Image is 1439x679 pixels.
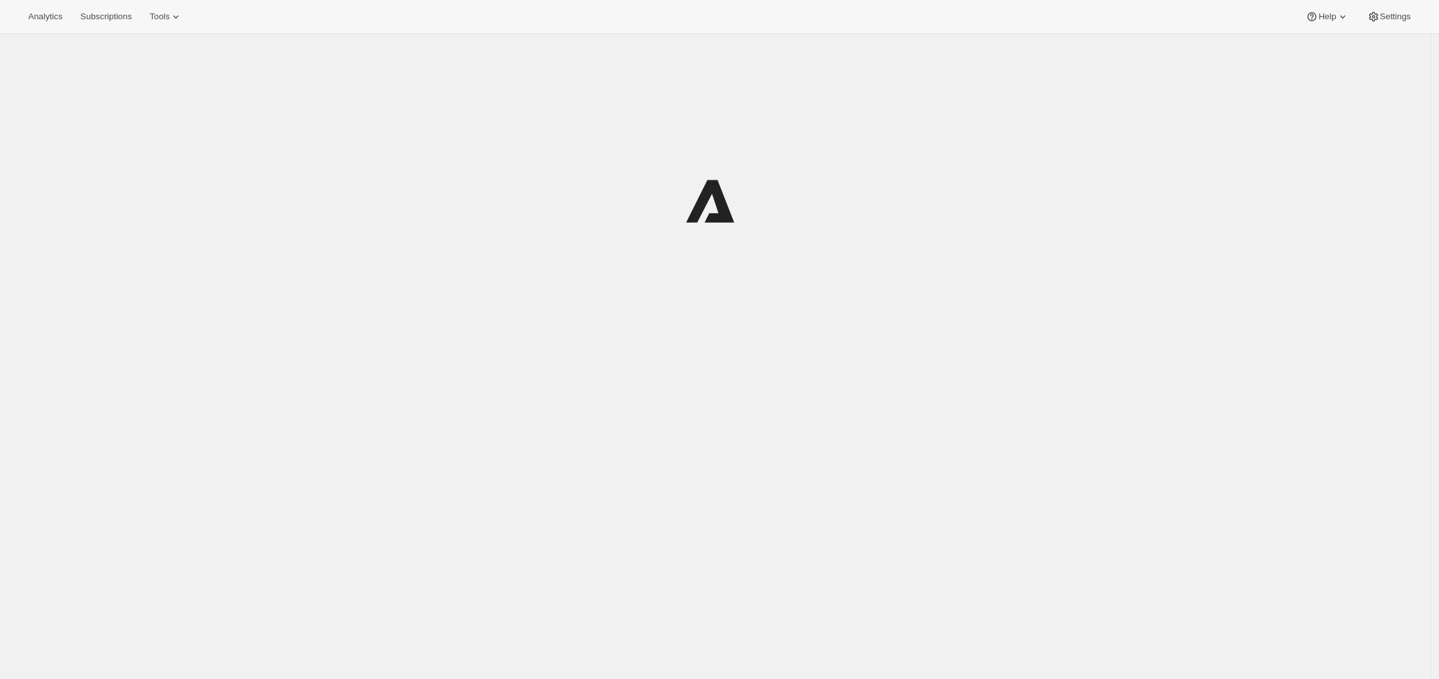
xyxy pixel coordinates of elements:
span: Analytics [28,12,62,22]
button: Subscriptions [73,8,139,26]
button: Tools [142,8,190,26]
span: Settings [1380,12,1411,22]
button: Help [1298,8,1356,26]
span: Tools [150,12,169,22]
button: Settings [1359,8,1418,26]
span: Subscriptions [80,12,132,22]
button: Analytics [21,8,70,26]
span: Help [1318,12,1336,22]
